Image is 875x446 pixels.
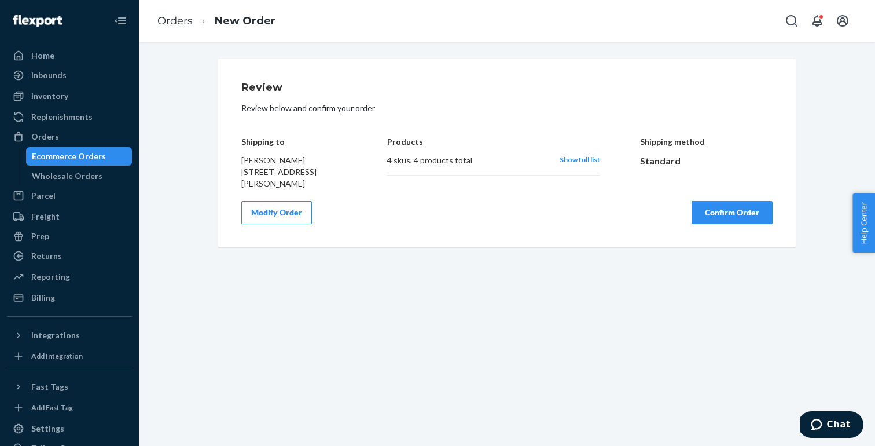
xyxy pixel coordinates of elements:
[31,190,56,202] div: Parcel
[31,90,68,102] div: Inventory
[7,46,132,65] a: Home
[31,70,67,81] div: Inbounds
[215,14,275,27] a: New Order
[31,381,68,393] div: Fast Tags
[26,147,133,166] a: Ecommerce Orders
[7,288,132,307] a: Billing
[13,15,62,27] img: Flexport logo
[7,87,132,105] a: Inventory
[31,292,55,304] div: Billing
[852,193,875,253] button: Help Center
[692,201,773,224] button: Confirm Order
[241,103,773,114] p: Review below and confirm your order
[241,82,773,94] h1: Review
[806,9,829,32] button: Open notifications
[800,411,863,440] iframe: Opens a widget where you can chat to one of our agents
[387,137,600,146] h4: Products
[560,155,600,164] span: Show full list
[387,155,547,166] div: 4 skus , 4 products total
[640,137,773,146] h4: Shipping method
[31,131,59,142] div: Orders
[31,403,73,412] div: Add Fast Tag
[7,419,132,438] a: Settings
[109,9,132,32] button: Close Navigation
[241,137,348,146] h4: Shipping to
[241,201,312,224] button: Modify Order
[7,349,132,363] a: Add Integration
[7,207,132,226] a: Freight
[26,167,133,185] a: Wholesale Orders
[780,9,803,32] button: Open Search Box
[31,250,62,262] div: Returns
[32,170,102,182] div: Wholesale Orders
[7,66,132,85] a: Inbounds
[31,211,60,222] div: Freight
[7,378,132,396] button: Fast Tags
[31,330,80,341] div: Integrations
[31,423,64,434] div: Settings
[31,231,49,242] div: Prep
[157,14,193,27] a: Orders
[640,155,773,168] div: Standard
[7,326,132,345] button: Integrations
[7,127,132,146] a: Orders
[31,351,83,361] div: Add Integration
[7,187,132,205] a: Parcel
[7,108,132,126] a: Replenishments
[31,50,54,61] div: Home
[7,247,132,265] a: Returns
[32,151,106,162] div: Ecommerce Orders
[7,227,132,246] a: Prep
[31,271,70,283] div: Reporting
[7,268,132,286] a: Reporting
[831,9,854,32] button: Open account menu
[148,4,285,38] ol: breadcrumbs
[241,155,317,188] span: [PERSON_NAME] [STREET_ADDRESS][PERSON_NAME]
[7,401,132,415] a: Add Fast Tag
[31,111,93,123] div: Replenishments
